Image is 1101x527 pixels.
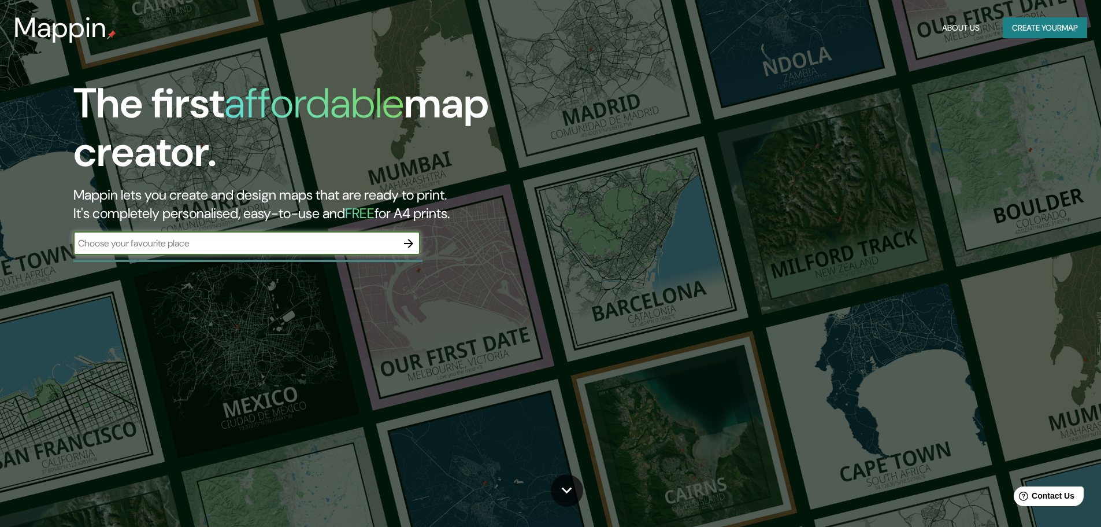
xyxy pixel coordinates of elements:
button: About Us [937,17,984,39]
h1: The first map creator. [73,79,624,186]
h2: Mappin lets you create and design maps that are ready to print. It's completely personalised, eas... [73,186,624,223]
input: Choose your favourite place [73,237,397,250]
img: mappin-pin [107,30,116,39]
iframe: Help widget launcher [998,482,1088,514]
button: Create yourmap [1003,17,1087,39]
h1: affordable [224,76,404,130]
h3: Mappin [14,12,107,44]
h5: FREE [345,204,375,222]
